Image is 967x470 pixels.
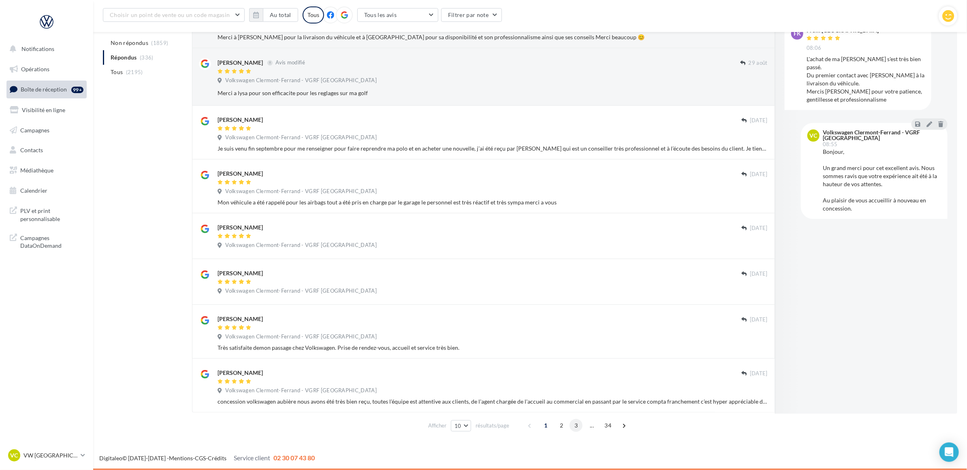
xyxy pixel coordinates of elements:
span: Volkswagen Clermont-Ferrand - VGRF [GEOGRAPHIC_DATA] [225,188,377,195]
button: 10 [451,420,472,432]
span: 3 [570,419,583,432]
span: PLV et print personnalisable [20,205,83,223]
a: VC VW [GEOGRAPHIC_DATA] [6,448,87,463]
a: PLV et print personnalisable [5,202,88,226]
p: VW [GEOGRAPHIC_DATA] [23,451,77,459]
span: 02 30 07 43 80 [273,454,315,461]
span: © [DATE]-[DATE] - - - [99,455,315,461]
div: Open Intercom Messenger [939,442,959,462]
span: Volkswagen Clermont-Ferrand - VGRF [GEOGRAPHIC_DATA] [225,333,377,340]
div: [PERSON_NAME] [218,269,263,277]
div: [PERSON_NAME] [218,369,263,377]
span: Volkswagen Clermont-Ferrand - VGRF [GEOGRAPHIC_DATA] [225,387,377,394]
div: From [GEOGRAPHIC_DATA] [807,28,879,33]
span: Notifications [21,45,54,52]
span: 34 [601,419,615,432]
div: Très satisfaite demon passage chez Volkswagen. Prise de rendez-vous, accueil et service très bien. [218,344,768,352]
div: 99+ [71,87,83,93]
span: [DATE] [750,225,768,232]
div: Merci a lysa pour son efficacite pour les reglages sur ma golf [218,89,715,97]
span: 2 [555,419,568,432]
span: ... [585,419,598,432]
span: Médiathèque [20,167,53,174]
a: Boîte de réception99+ [5,81,88,98]
span: Volkswagen Clermont-Ferrand - VGRF [GEOGRAPHIC_DATA] [225,77,377,84]
a: Digitaleo [99,455,122,461]
div: Volkswagen Clermont-Ferrand - VGRF [GEOGRAPHIC_DATA] [823,130,939,141]
span: Calendrier [20,187,47,194]
span: Opérations [21,66,49,72]
a: CGS [195,455,206,461]
span: Afficher [428,422,446,430]
a: Médiathèque [5,162,88,179]
span: Campagnes [20,126,49,133]
a: Crédits [208,455,226,461]
span: Volkswagen Clermont-Ferrand - VGRF [GEOGRAPHIC_DATA] [225,287,377,295]
div: [PERSON_NAME] [218,116,263,124]
span: Tous [111,68,123,76]
a: Opérations [5,61,88,78]
a: Campagnes DataOnDemand [5,229,88,253]
span: Choisir un point de vente ou un code magasin [110,11,230,18]
span: Volkswagen Clermont-Ferrand - VGRF [GEOGRAPHIC_DATA] [225,134,377,141]
div: Mon véhicule a été rappelé pour les airbags tout a été pris en charge par le garage le personnel ... [218,198,768,206]
button: Au total [249,8,298,22]
span: Volkswagen Clermont-Ferrand - VGRF [GEOGRAPHIC_DATA] [225,242,377,249]
div: [PERSON_NAME] [218,59,263,67]
span: [DATE] [750,370,768,377]
span: VC [810,132,818,140]
span: (2195) [126,69,143,75]
a: Visibilité en ligne [5,102,88,119]
span: Avis modifié [275,60,305,66]
span: [DATE] [750,171,768,178]
a: Contacts [5,142,88,159]
div: Merci à [PERSON_NAME] pour la livraison du véhicule et à [GEOGRAPHIC_DATA] pour sa disponibilité ... [218,33,768,41]
span: Service client [234,454,270,461]
span: Contacts [20,147,43,153]
span: résultats/page [476,422,509,430]
span: Visibilité en ligne [22,106,65,113]
button: Choisir un point de vente ou un code magasin [103,8,245,22]
span: VC [11,451,18,459]
span: [DATE] [750,117,768,124]
a: Calendrier [5,182,88,199]
span: 08:55 [823,142,838,147]
button: Filtrer par note [441,8,502,22]
div: [PERSON_NAME] [218,315,263,323]
div: Tous [303,6,324,23]
div: Bonjour, Un grand merci pour cet excellent avis. Nous sommes ravis que votre expérience ait été à... [823,148,941,213]
div: [PERSON_NAME] [218,170,263,178]
a: Mentions [169,455,193,461]
span: 08:06 [807,45,822,52]
button: Tous les avis [357,8,438,22]
div: [PERSON_NAME] [218,223,263,232]
div: L'achat de ma [PERSON_NAME] s'est très bien passé. Du premier contact avec [PERSON_NAME] à la liv... [807,55,925,104]
button: Au total [263,8,298,22]
span: [DATE] [750,270,768,278]
div: Je suis venu fin septembre pour me renseigner pour faire reprendre ma polo et en acheter une nouv... [218,145,768,153]
span: 29 août [749,60,768,67]
span: [DATE] [750,316,768,323]
span: Campagnes DataOnDemand [20,232,83,250]
span: (1859) [152,40,169,46]
button: Notifications [5,40,85,57]
div: concession volkswagen aubière nous avons été très bien reçu, toutes l'équipe est attentive aux cl... [218,398,768,406]
span: FK [794,30,801,38]
span: 10 [455,423,461,429]
span: Non répondus [111,39,148,47]
span: 1 [539,419,552,432]
span: Tous les avis [364,11,397,18]
span: Boîte de réception [21,86,67,93]
a: Campagnes [5,122,88,139]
